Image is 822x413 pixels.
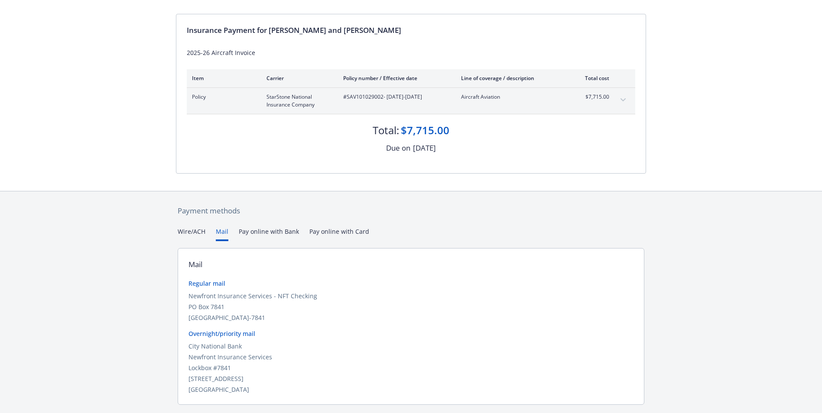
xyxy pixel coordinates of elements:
[192,93,253,101] span: Policy
[188,259,202,270] div: Mail
[188,291,634,300] div: Newfront Insurance Services - NFT Checking
[413,142,436,154] div: [DATE]
[239,227,299,241] button: Pay online with Bank
[188,352,634,361] div: Newfront Insurance Services
[188,374,634,383] div: [STREET_ADDRESS]
[266,74,329,82] div: Carrier
[461,93,563,101] span: Aircraft Aviation
[266,93,329,109] span: StarStone National Insurance Company
[188,279,634,288] div: Regular mail
[343,74,447,82] div: Policy number / Effective date
[309,227,369,241] button: Pay online with Card
[616,93,630,107] button: expand content
[461,74,563,82] div: Line of coverage / description
[188,385,634,394] div: [GEOGRAPHIC_DATA]
[187,88,635,114] div: PolicyStarStone National Insurance Company#SAV101029002- [DATE]-[DATE]Aircraft Aviation$7,715.00e...
[343,93,447,101] span: #SAV101029002 - [DATE]-[DATE]
[386,142,410,154] div: Due on
[178,205,644,216] div: Payment methods
[188,329,634,338] div: Overnight/priority mail
[187,48,635,57] div: 2025-26 Aircraft Invoice
[188,342,634,351] div: City National Bank
[188,363,634,372] div: Lockbox #7841
[188,313,634,322] div: [GEOGRAPHIC_DATA]-7841
[216,227,228,241] button: Mail
[577,93,609,101] span: $7,715.00
[373,123,399,138] div: Total:
[577,74,609,82] div: Total cost
[192,74,253,82] div: Item
[188,302,634,311] div: PO Box 7841
[401,123,449,138] div: $7,715.00
[187,25,635,36] div: Insurance Payment for [PERSON_NAME] and [PERSON_NAME]
[178,227,205,241] button: Wire/ACH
